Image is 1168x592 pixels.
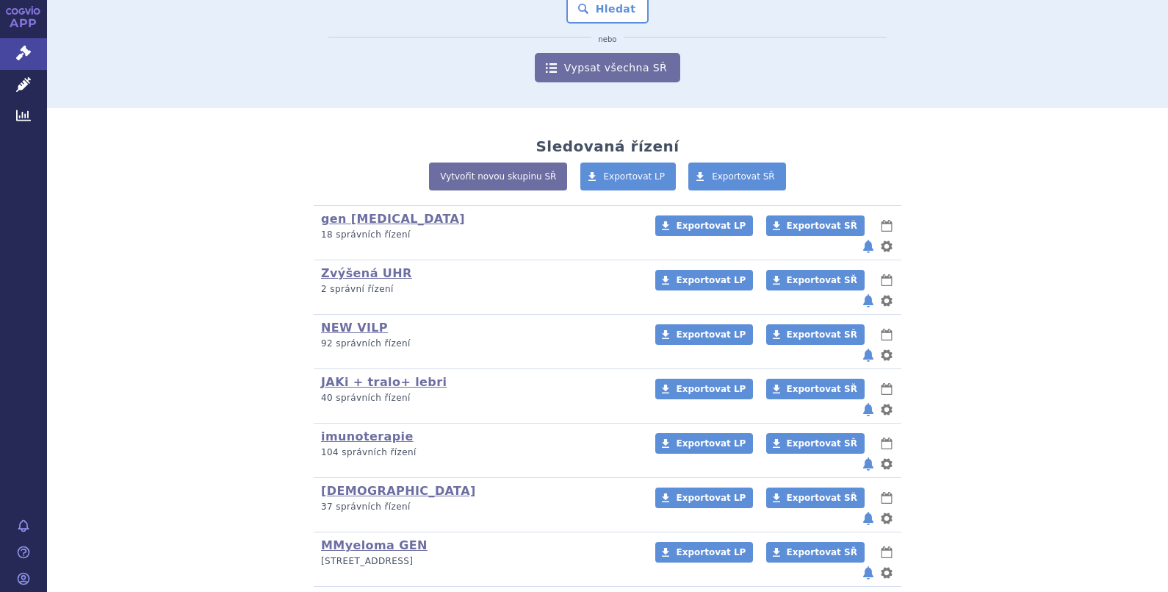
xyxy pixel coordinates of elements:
a: Exportovat SŘ [766,488,865,508]
button: lhůty [879,271,894,289]
a: Exportovat LP [655,433,753,454]
p: 37 správních řízení [321,501,636,513]
a: Exportovat SŘ [766,215,865,236]
a: Vytvořit novou skupinu SŘ [429,163,567,190]
button: nastavení [879,455,894,473]
span: Exportovat SŘ [787,329,857,340]
a: Exportovat LP [655,270,753,290]
a: Exportovat LP [655,542,753,563]
p: [STREET_ADDRESS] [321,555,636,568]
a: Exportovat SŘ [766,379,865,399]
a: Vypsat všechna SŘ [535,53,680,82]
span: Exportovat SŘ [787,221,857,231]
a: Exportovat LP [580,163,677,190]
span: Exportovat SŘ [787,547,857,557]
button: lhůty [879,543,894,561]
span: Exportovat LP [676,275,746,285]
i: nebo [591,35,624,44]
span: Exportovat LP [676,493,746,503]
span: Exportovat LP [676,221,746,231]
button: notifikace [861,455,876,473]
button: lhůty [879,380,894,398]
button: notifikace [861,346,876,364]
a: Exportovat LP [655,215,753,236]
button: nastavení [879,292,894,310]
span: Exportovat LP [676,438,746,449]
span: Exportovat LP [676,329,746,340]
span: Exportovat SŘ [787,438,857,449]
span: Exportovat LP [604,171,666,182]
button: nastavení [879,510,894,527]
a: Exportovat SŘ [766,324,865,345]
span: Exportovat SŘ [712,171,775,182]
button: notifikace [861,564,876,582]
span: Exportovat LP [676,547,746,557]
button: notifikace [861,510,876,527]
a: [DEMOGRAPHIC_DATA] [321,484,476,498]
a: Exportovat LP [655,379,753,399]
a: Exportovat LP [655,488,753,508]
p: 2 správní řízení [321,283,636,296]
a: Zvýšená UHR [321,266,412,280]
button: lhůty [879,435,894,452]
h2: Sledovaná řízení [536,138,679,155]
a: Exportovat SŘ [688,163,786,190]
button: lhůty [879,326,894,343]
button: nastavení [879,564,894,582]
button: notifikace [861,401,876,418]
p: 40 správních řízení [321,392,636,404]
button: notifikace [861,238,876,255]
a: Exportovat SŘ [766,542,865,563]
span: Exportovat SŘ [787,493,857,503]
a: JAKi + tralo+ lebri [321,375,447,389]
p: 104 správních řízení [321,446,636,459]
p: 92 správních řízení [321,338,636,350]
button: nastavení [879,238,894,255]
button: nastavení [879,346,894,364]
a: imunoterapie [321,429,414,443]
button: lhůty [879,489,894,507]
p: 18 správních řízení [321,229,636,241]
span: Exportovat LP [676,384,746,394]
span: Exportovat SŘ [787,384,857,394]
a: Exportovat SŘ [766,270,865,290]
a: MMyeloma GEN [321,538,428,552]
a: NEW VILP [321,321,388,335]
button: nastavení [879,401,894,418]
button: notifikace [861,292,876,310]
a: Exportovat LP [655,324,753,345]
a: gen [MEDICAL_DATA] [321,212,465,226]
a: Exportovat SŘ [766,433,865,454]
button: lhůty [879,217,894,235]
span: Exportovat SŘ [787,275,857,285]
